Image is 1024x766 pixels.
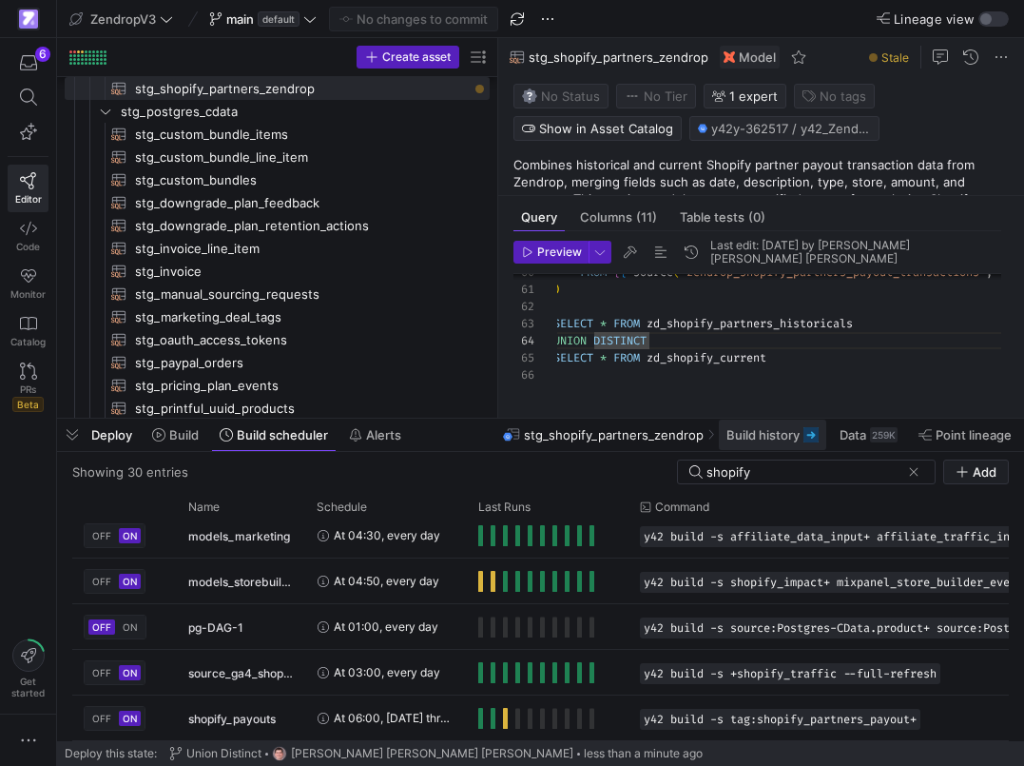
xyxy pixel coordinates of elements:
[357,46,459,69] button: Create asset
[8,307,48,355] a: Catalog
[553,333,587,348] span: UNION
[20,383,36,395] span: PRs
[204,7,321,31] button: maindefault
[334,513,440,558] span: At 04:30, every day
[840,427,866,442] span: Data
[724,51,735,63] img: undefined
[65,191,490,214] a: stg_downgrade_plan_feedback​​​​​​​​​​
[135,124,468,146] span: stg_custom_bundle_items​​​​​​​​​​
[135,261,468,283] span: stg_invoice​​​​​​​​​​
[135,329,468,351] span: stg_oauth_access_tokens​​​​​​​​​​
[820,88,866,104] span: No tags
[513,298,534,315] div: 62
[188,514,290,559] span: models_marketing
[334,604,438,649] span: At 01:00, every day
[8,212,48,260] a: Code
[144,419,207,451] button: Build
[123,621,138,633] span: ON
[8,260,48,307] a: Monitor
[65,328,490,351] a: stg_oauth_access_tokens​​​​​​​​​​
[704,84,786,108] button: 1 expert
[334,650,440,695] span: At 03:00, every day
[65,397,490,420] a: stg_printful_uuid_products​​​​​​​​​​
[135,375,468,397] span: stg_pricing_plan_events​​​​​​​​​​
[729,88,778,104] span: 1 expert
[135,215,468,237] span: stg_downgrade_plan_retention_actions​​​​​​​​​​
[226,11,254,27] span: main
[8,46,48,80] button: 6
[188,605,243,650] span: pg-DAG-1
[580,211,657,224] span: Columns
[636,211,657,224] span: (11)
[188,501,220,514] span: Name
[65,7,178,31] button: ZendropV3
[334,559,439,603] span: At 04:50, every day
[553,282,560,297] span: )
[65,351,490,374] a: stg_paypal_orders​​​​​​​​​​
[123,576,137,587] span: ON
[8,3,48,35] a: https://storage.googleapis.com/y42-prod-data-exchange/images/qZXOSqkTtPuVcXVzF40oUlM07HVTwZXfPK0U...
[522,88,537,104] img: No status
[188,697,276,741] span: shopify_payouts
[135,192,468,214] span: stg_downgrade_plan_feedback​​​​​​​​​​
[65,214,490,237] a: stg_downgrade_plan_retention_actions​​​​​​​​​​
[718,419,827,451] button: Build history
[65,77,490,100] div: Press SPACE to select this row.
[35,47,50,62] div: 6
[513,156,1016,242] p: Combines historical and current Shopify partner payout transaction data from Zendrop, merging fie...
[8,632,48,706] button: Getstarted
[8,355,48,420] a: PRsBeta
[794,84,875,108] button: No tags
[92,530,111,541] span: OFF
[237,427,328,442] span: Build scheduler
[943,460,1009,484] button: Add
[65,260,490,283] a: stg_invoice​​​​​​​​​​
[894,11,975,27] span: Lineage view
[513,241,589,264] button: Preview
[881,50,909,65] span: Stale
[65,283,490,305] a: stg_manual_sourcing_requests​​​​​​​​​​
[92,667,111,678] span: OFF
[65,214,490,237] div: Press SPACE to select this row.
[188,560,294,604] span: models_storebuild_metrics
[537,246,582,259] span: Preview
[65,397,490,420] div: Press SPACE to select this row.
[478,501,531,514] span: Last Runs
[553,316,593,331] span: SELECT
[65,260,490,283] div: Press SPACE to select this row.
[135,169,468,191] span: stg_custom_bundles​​​​​​​​​​
[169,427,199,442] span: Build
[16,241,40,252] span: Code
[135,238,468,260] span: stg_invoice_line_item​​​​​​​​​​
[92,621,111,633] span: OFF
[613,350,640,365] span: FROM
[522,88,600,104] span: No Status
[689,116,879,141] button: y42y-362517 / y42_ZendropV3_main / stg_shopify_partners_zendrop
[625,88,687,104] span: No Tier
[123,667,137,678] span: ON
[584,747,703,760] span: less than a minute ago
[135,306,468,328] span: stg_marketing_deal_tags​​​​​​​​​​
[65,237,490,260] div: Press SPACE to select this row.
[186,747,261,760] span: Union Distinct
[65,305,490,328] div: Press SPACE to select this row.
[65,305,490,328] a: stg_marketing_deal_tags​​​​​​​​​​
[19,10,38,29] img: https://storage.googleapis.com/y42-prod-data-exchange/images/qZXOSqkTtPuVcXVzF40oUlM07HVTwZXfPK0U...
[593,333,647,348] span: DISTINCT
[65,123,490,146] div: Press SPACE to select this row.
[553,350,593,365] span: SELECT
[65,374,490,397] a: stg_pricing_plan_events​​​​​​​​​​
[513,349,534,366] div: 65
[135,147,468,168] span: stg_custom_bundle_line_item​​​​​​​​​​
[65,146,490,168] a: stg_custom_bundle_line_item​​​​​​​​​​
[65,146,490,168] div: Press SPACE to select this row.
[936,427,1012,442] span: Point lineage
[123,713,137,724] span: ON
[680,211,765,224] span: Table tests
[291,747,573,760] span: [PERSON_NAME] [PERSON_NAME] [PERSON_NAME]
[10,288,46,300] span: Monitor
[211,419,337,451] button: Build scheduler
[910,419,1020,451] button: Point lineage
[92,576,111,587] span: OFF
[711,121,871,136] span: y42y-362517 / y42_ZendropV3_main / stg_shopify_partners_zendrop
